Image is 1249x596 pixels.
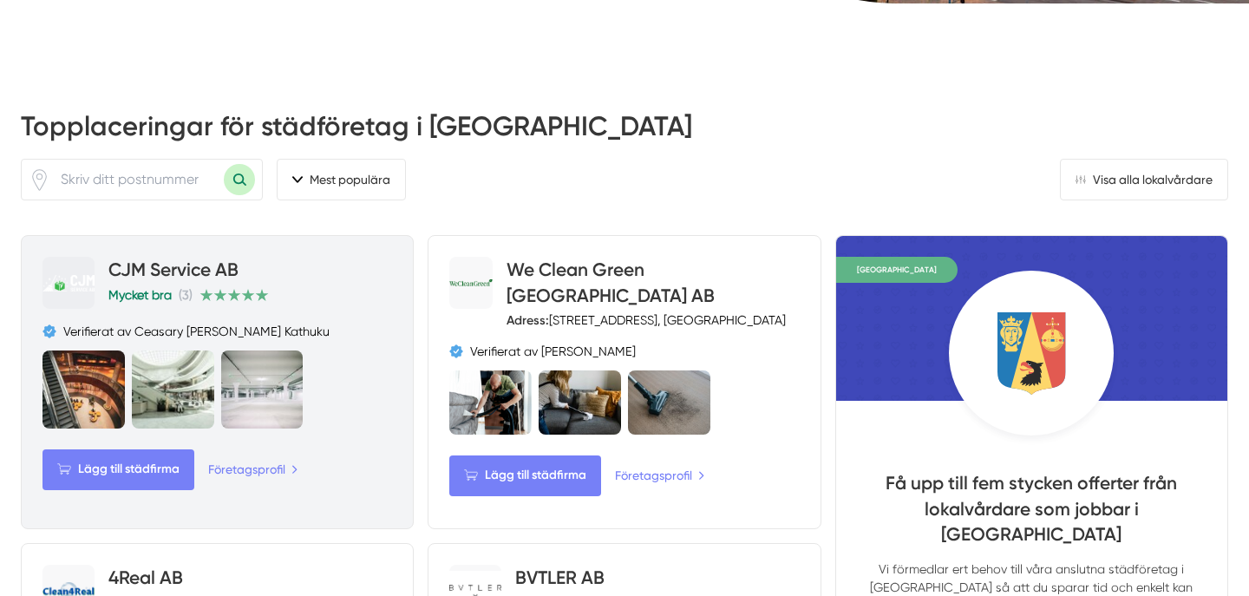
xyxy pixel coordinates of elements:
[449,455,601,495] : Lägg till städfirma
[224,164,255,195] button: Sök med postnummer
[449,279,493,286] img: We Clean Green Sweden AB logotyp
[507,312,549,328] strong: Adress:
[864,470,1200,560] h4: Få upp till fem stycken offerter från lokalvårdare som jobbar i [GEOGRAPHIC_DATA]
[43,449,194,489] : Lägg till städfirma
[29,169,50,191] span: Klicka för att använda din position.
[277,159,406,200] button: Mest populära
[50,160,224,200] input: Skriv ditt postnummer
[221,350,304,429] img: CJM Service AB är lokalvårdare i Stockholms län
[132,350,214,429] img: CJM Service AB är lokalvårdare i Stockholms län
[615,466,705,485] a: Företagsprofil
[539,370,621,435] img: We Clean Green Sweden AB är lokalvårdare i Stockholms län
[29,169,50,191] svg: Pin / Karta
[108,259,239,280] a: CJM Service AB
[63,323,330,340] span: Verifierat av Ceasary [PERSON_NAME] Kathuku
[21,108,1228,159] h2: Topplaceringar för städföretag i [GEOGRAPHIC_DATA]
[507,311,786,329] div: [STREET_ADDRESS], [GEOGRAPHIC_DATA]
[470,343,636,360] span: Verifierat av [PERSON_NAME]
[515,567,605,588] a: BVTLER AB
[108,288,172,302] span: Mycket bra
[507,259,715,305] a: We Clean Green [GEOGRAPHIC_DATA] AB
[43,350,125,429] img: CJM Service AB är lokalvårdare i Stockholms län
[277,159,406,200] span: filter-section
[628,370,710,435] img: We Clean Green Sweden AB är lokalvårdare i Stockholms län
[108,567,183,588] a: 4Real AB
[208,460,298,479] a: Företagsprofil
[449,370,532,435] img: We Clean Green Sweden AB är lokalvårdare i Stockholms län
[836,257,958,283] span: [GEOGRAPHIC_DATA]
[43,275,95,291] img: CJM Service AB logotyp
[1060,159,1228,200] a: Visa alla lokalvårdare
[836,236,1227,401] img: Bakgrund för Stockholms län
[179,288,193,302] span: (3)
